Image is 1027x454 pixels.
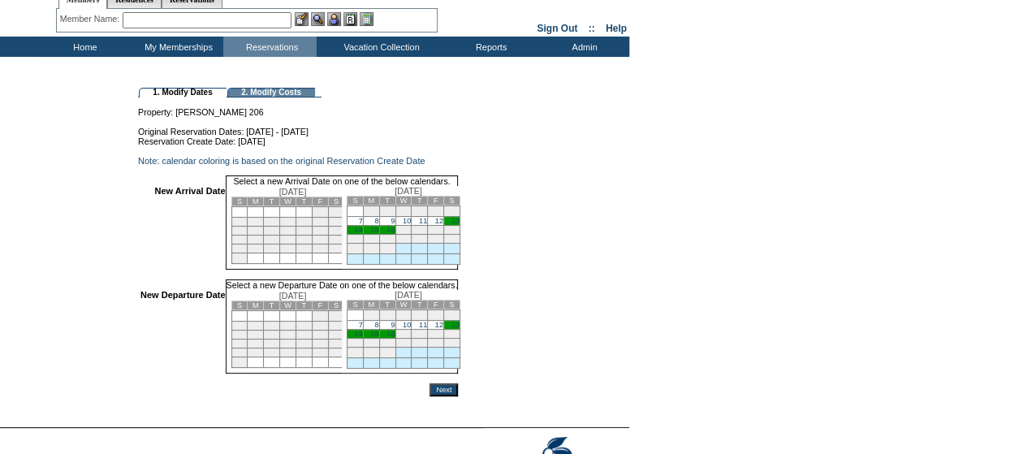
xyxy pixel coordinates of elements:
td: 5 [428,206,444,217]
img: b_edit.gif [295,12,309,26]
td: W [395,301,412,309]
td: 2 [328,207,344,218]
td: 21 [296,339,312,348]
a: 9 [391,321,395,329]
a: 10 [403,217,411,225]
td: 31 [231,253,248,264]
td: S [347,197,363,205]
td: 16 [328,227,344,236]
td: 10 [231,227,248,236]
td: W [280,301,296,310]
td: 19 [428,330,444,339]
td: 8 [312,322,328,331]
td: 5 [428,310,444,321]
td: 19 [264,236,280,244]
td: 7 [296,218,312,227]
td: Reservation Create Date: [DATE] [138,136,458,146]
td: 6 [280,218,296,227]
td: 26 [428,235,444,244]
td: T [379,197,395,205]
td: 27 [444,235,460,244]
a: 10 [403,321,411,329]
a: 13 [451,217,460,225]
td: 24 [395,235,412,244]
td: S [328,301,344,310]
td: 26 [264,348,280,357]
td: T [412,301,428,309]
a: Help [606,23,627,34]
td: 18 [412,330,428,339]
td: 9 [328,322,344,331]
td: 22 [312,339,328,348]
td: 13 [280,227,296,236]
td: T [296,197,312,206]
a: 15 [370,226,378,234]
td: 4 [412,206,428,217]
td: 25 [412,235,428,244]
a: 7 [359,321,363,329]
td: New Arrival Date [140,186,226,270]
a: 12 [435,217,443,225]
td: 18 [248,236,264,244]
span: [DATE] [279,187,307,197]
td: 16 [328,331,344,339]
span: [DATE] [279,291,307,301]
a: 7 [359,217,363,225]
td: S [231,301,248,310]
span: [DATE] [395,186,422,196]
td: 17 [231,339,248,348]
a: 14 [354,226,362,234]
td: 4 [412,310,428,321]
td: 28 [347,348,363,358]
td: 18 [248,339,264,348]
td: S [231,197,248,206]
td: 8 [312,218,328,227]
img: View [311,12,325,26]
td: M [363,301,379,309]
a: 9 [391,217,395,225]
img: Reservations [343,12,357,26]
td: 2 [379,310,395,321]
td: 22 [363,235,379,244]
td: T [379,301,395,309]
td: 3 [395,206,412,217]
td: 2 [328,311,344,322]
td: 24 [231,348,248,357]
span: [DATE] [395,290,422,300]
td: S [444,301,460,309]
td: Select a new Departure Date on one of the below calendars. [226,279,459,290]
td: 3 [231,218,248,227]
td: F [428,301,444,309]
td: 19 [264,339,280,348]
a: 16 [386,330,395,338]
td: 21 [296,236,312,244]
td: 4 [248,322,264,331]
td: 28 [296,348,312,357]
td: 15 [312,331,328,339]
td: 26 [428,339,444,348]
td: 28 [296,244,312,253]
td: Original Reservation Dates: [DATE] - [DATE] [138,117,458,136]
td: 28 [347,244,363,254]
td: 23 [379,235,395,244]
td: 7 [296,322,312,331]
td: 29 [312,244,328,253]
td: 1 [312,311,328,322]
td: 17 [395,330,412,339]
td: 15 [312,227,328,236]
td: 14 [296,227,312,236]
td: Admin [536,37,629,57]
td: 12 [264,227,280,236]
td: 27 [280,244,296,253]
td: 11 [248,331,264,339]
img: b_calculator.gif [360,12,373,26]
td: T [264,301,280,310]
td: 29 [312,348,328,357]
td: 29 [363,244,379,254]
td: 6 [444,206,460,217]
td: W [280,197,296,206]
td: F [428,197,444,205]
td: 25 [248,348,264,357]
td: 3 [395,310,412,321]
td: 20 [444,226,460,235]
